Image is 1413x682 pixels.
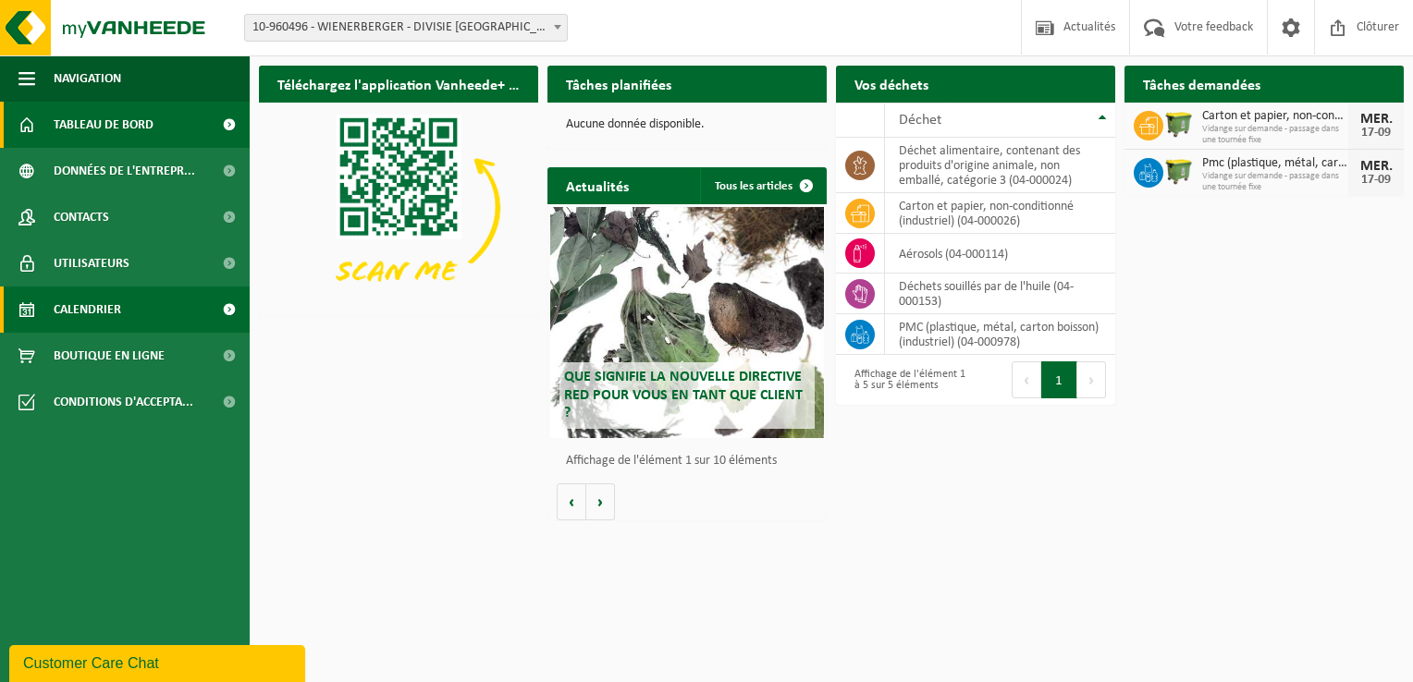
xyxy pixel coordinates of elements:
[54,194,109,240] span: Contacts
[836,66,947,102] h2: Vos déchets
[1041,361,1077,398] button: 1
[54,240,129,286] span: Utilisateurs
[1358,112,1395,127] div: MER.
[54,286,121,333] span: Calendrier
[9,641,309,682] iframe: chat widget
[550,207,824,438] a: Que signifie la nouvelle directive RED pour vous en tant que client ?
[54,55,121,102] span: Navigation
[1358,174,1395,187] div: 17-09
[564,370,803,420] span: Que signifie la nouvelle directive RED pour vous en tant que client ?
[54,379,193,425] span: Conditions d'accepta...
[1202,124,1348,146] span: Vidange sur demande - passage dans une tournée fixe
[566,455,817,468] p: Affichage de l'élément 1 sur 10 éléments
[566,118,808,131] p: Aucune donnée disponible.
[1163,108,1195,140] img: WB-1100-HPE-GN-50
[1358,127,1395,140] div: 17-09
[54,333,165,379] span: Boutique en ligne
[244,14,568,42] span: 10-960496 - WIENERBERGER - DIVISIE DOORNIK - MAULDE
[54,102,154,148] span: Tableau de bord
[700,167,825,204] a: Tous les articles
[1012,361,1041,398] button: Previous
[885,193,1115,234] td: carton et papier, non-conditionné (industriel) (04-000026)
[1202,171,1348,193] span: Vidange sur demande - passage dans une tournée fixe
[1358,159,1395,174] div: MER.
[259,103,538,312] img: Download de VHEPlus App
[845,359,966,400] div: Affichage de l'élément 1 à 5 sur 5 éléments
[259,66,538,102] h2: Téléchargez l'application Vanheede+ maintenant!
[885,234,1115,274] td: aérosols (04-000114)
[1202,156,1348,171] span: Pmc (plastique, métal, carton boisson) (industriel)
[547,66,690,102] h2: Tâches planifiées
[54,148,195,194] span: Données de l'entrepr...
[885,138,1115,193] td: déchet alimentaire, contenant des produits d'origine animale, non emballé, catégorie 3 (04-000024)
[1163,155,1195,187] img: WB-1100-HPE-GN-50
[557,483,586,520] button: Vorige
[547,167,647,203] h2: Actualités
[1077,361,1106,398] button: Next
[899,113,941,128] span: Déchet
[885,274,1115,314] td: déchets souillés par de l'huile (04-000153)
[1124,66,1279,102] h2: Tâches demandées
[885,314,1115,355] td: PMC (plastique, métal, carton boisson) (industriel) (04-000978)
[245,15,567,41] span: 10-960496 - WIENERBERGER - DIVISIE DOORNIK - MAULDE
[1202,109,1348,124] span: Carton et papier, non-conditionné (industriel)
[586,483,615,520] button: Volgende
